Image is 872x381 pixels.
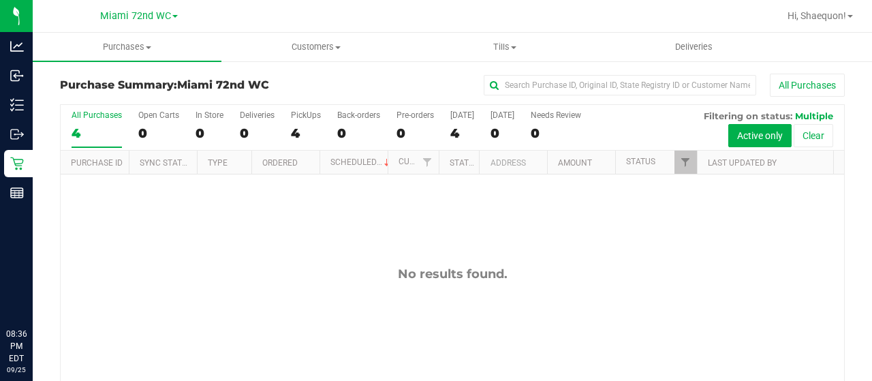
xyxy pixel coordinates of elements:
[411,41,598,53] span: Tills
[450,158,521,168] a: State Registry ID
[208,158,228,168] a: Type
[410,33,599,61] a: Tills
[138,110,179,120] div: Open Carts
[10,127,24,141] inline-svg: Outbound
[795,110,833,121] span: Multiple
[531,125,581,141] div: 0
[490,125,514,141] div: 0
[10,98,24,112] inline-svg: Inventory
[788,10,846,21] span: Hi, Shaequon!
[330,157,392,167] a: Scheduled
[60,79,322,91] h3: Purchase Summary:
[416,151,439,174] a: Filter
[728,124,792,147] button: Active only
[196,110,223,120] div: In Store
[138,125,179,141] div: 0
[399,157,441,166] a: Customer
[770,74,845,97] button: All Purchases
[6,365,27,375] p: 09/25
[479,151,547,174] th: Address
[72,125,122,141] div: 4
[484,75,756,95] input: Search Purchase ID, Original ID, State Registry ID or Customer Name...
[291,125,321,141] div: 4
[674,151,697,174] a: Filter
[10,69,24,82] inline-svg: Inbound
[626,157,655,166] a: Status
[221,33,410,61] a: Customers
[708,158,777,168] a: Last Updated By
[72,110,122,120] div: All Purchases
[71,158,123,168] a: Purchase ID
[240,125,275,141] div: 0
[291,110,321,120] div: PickUps
[240,110,275,120] div: Deliveries
[33,33,221,61] a: Purchases
[396,125,434,141] div: 0
[794,124,833,147] button: Clear
[140,158,192,168] a: Sync Status
[337,125,380,141] div: 0
[10,157,24,170] inline-svg: Retail
[61,266,844,281] div: No results found.
[262,158,298,168] a: Ordered
[450,110,474,120] div: [DATE]
[490,110,514,120] div: [DATE]
[396,110,434,120] div: Pre-orders
[222,41,409,53] span: Customers
[33,41,221,53] span: Purchases
[558,158,592,168] a: Amount
[599,33,788,61] a: Deliveries
[657,41,731,53] span: Deliveries
[177,78,269,91] span: Miami 72nd WC
[337,110,380,120] div: Back-orders
[100,10,171,22] span: Miami 72nd WC
[14,272,54,313] iframe: Resource center
[10,186,24,200] inline-svg: Reports
[196,125,223,141] div: 0
[531,110,581,120] div: Needs Review
[6,328,27,365] p: 08:36 PM EDT
[10,40,24,53] inline-svg: Analytics
[450,125,474,141] div: 4
[704,110,792,121] span: Filtering on status:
